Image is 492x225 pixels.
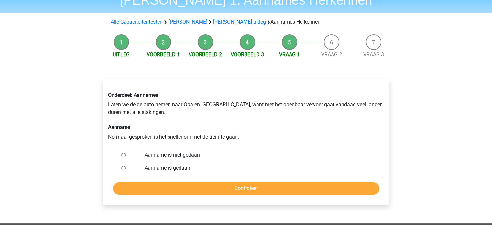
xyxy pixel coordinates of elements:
[189,51,222,58] a: Voorbeeld 2
[113,51,130,58] a: Uitleg
[103,87,389,146] div: Laten we de de auto nemen naar Opa en [GEOGRAPHIC_DATA], want met het openbaar vervoer gaat vanda...
[279,51,300,58] a: Vraag 1
[113,182,379,195] input: Controleer
[231,51,264,58] a: Voorbeeld 3
[213,19,266,25] a: [PERSON_NAME] uitleg
[145,164,368,172] label: Aanname is gedaan
[147,51,180,58] a: Voorbeeld 1
[108,18,384,26] div: Aannames Herkennen
[108,92,384,98] h6: Onderdeel: Aannames
[111,19,163,25] a: Alle Capaciteitentesten
[169,19,207,25] a: [PERSON_NAME]
[363,51,384,58] a: Vraag 3
[145,151,368,159] label: Aanname is niet gedaan
[108,124,384,130] h6: Aanname
[321,51,342,58] a: Vraag 2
